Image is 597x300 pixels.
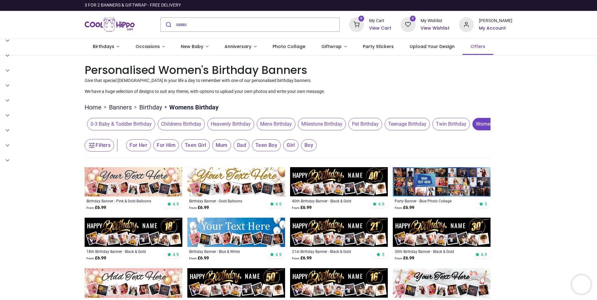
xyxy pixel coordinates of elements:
[292,198,367,203] a: 40th Birthday Banner - Black & Gold
[86,257,94,260] span: From
[283,139,298,151] span: Girl
[479,25,512,31] a: My Account
[382,252,384,257] span: 5
[85,62,512,78] h1: Personalised Women's Birthday Banners
[349,22,364,27] a: 0
[85,268,182,298] img: Personalised Hen Do Banner - Pink Hen Party - 9 Photo Upload
[410,43,455,50] span: Upload Your Design
[385,118,430,130] span: Teenage Birthday
[481,252,487,257] span: 4.9
[290,218,388,247] img: Personalised Happy 21st Birthday Banner - Black & Gold - Custom Name & 9 Photo Upload
[86,249,162,254] a: 18th Birthday Banner - Black & Gold
[158,118,205,130] span: Childrens Birthday
[153,139,179,151] span: For Him
[378,201,384,207] span: 4.9
[212,139,231,151] span: Mum
[85,16,135,33] a: Logo of Cool Hippo
[85,39,127,55] a: Birthdays
[292,255,312,261] strong: £ 6.99
[139,103,162,112] a: Birthday
[358,16,364,22] sup: 0
[205,118,254,130] button: Heavenly Birthday
[181,43,203,50] span: New Baby
[369,25,391,31] a: View Cart
[393,167,491,196] img: Personalised Party Banner - Blue Photo Collage - Custom Text & 30 Photo Upload
[85,16,135,33] img: Cool Hippo
[189,255,209,261] strong: £ 6.99
[162,104,169,110] span: >
[109,103,132,112] a: Banners
[187,218,285,247] img: Personalised Happy Birthday Banner - Blue & White - 9 Photo Upload
[363,43,394,50] span: Party Stickers
[189,205,209,211] strong: £ 6.99
[101,104,109,110] span: >
[85,167,182,196] img: Personalised Happy Birthday Banner - Pink & Gold Balloons - 9 Photo Upload
[395,198,470,203] a: Party Banner - Blue Photo Collage
[346,118,382,130] button: Pet Birthday
[234,139,249,151] span: Dad
[189,206,197,210] span: From
[421,25,450,31] a: View Wishlist
[485,201,487,207] span: 5
[86,198,162,203] a: Birthday Banner - Pink & Gold Balloons
[85,118,155,130] button: 0-3 Baby & Toddler Birthday
[187,268,285,298] img: Personalised Happy 50th Birthday Banner - Black & Gold - Custom Name & 9 Photo Upload
[395,205,414,211] strong: £ 6.99
[382,118,430,130] button: Teenage Birthday
[187,167,285,196] img: Personalised Happy Birthday Banner - Gold Balloons - 9 Photo Upload
[173,201,179,207] span: 4.9
[479,18,512,24] div: [PERSON_NAME]
[301,139,317,151] span: Boy
[572,275,591,294] iframe: Brevo live chat
[430,118,470,130] button: Twin Birthday
[395,249,470,254] a: 30th Birthday Banner - Black & Gold
[292,205,312,211] strong: £ 6.99
[85,2,181,8] div: 3 FOR 2 BANNERS & GIFTWRAP - FREE DELIVERY
[273,43,305,50] span: Photo Collage
[401,22,416,27] a: 0
[224,43,251,50] span: Anniversary
[470,118,518,130] button: Womens Birthday
[421,18,450,24] div: My Wishlist
[155,118,205,130] button: Childrens Birthday
[126,139,151,151] span: For Her
[432,118,470,130] span: Twin Birthday
[173,39,217,55] a: New Baby
[173,252,179,257] span: 4.9
[85,89,512,95] p: We have a huge selection of designs to suit any theme, with options to upload your own photos and...
[292,249,367,254] a: 21st Birthday Banner - Black & Gold
[189,249,264,254] a: Birthday Banner - Blue & White
[257,118,295,130] span: Mens Birthday
[86,206,94,210] span: From
[254,118,295,130] button: Mens Birthday
[136,43,160,50] span: Occasions
[290,268,388,298] img: Personalised Happy 16th Birthday Banner - Black & Gold - Custom Name & 9 Photo Upload
[86,255,106,261] strong: £ 6.99
[189,198,264,203] a: Birthday Banner - Gold Balloons
[87,118,155,130] span: 0-3 Baby & Toddler Birthday
[393,268,491,298] img: Personalised Party Banner - Pink Champagne - 9 Photo Upload & Custom Text
[290,167,388,196] img: Personalised Happy 40th Birthday Banner - Black & Gold - Custom Name & 9 Photo Upload
[85,139,114,152] button: Filters
[395,255,414,261] strong: £ 6.99
[295,118,346,130] button: Milestone Birthday
[395,206,402,210] span: From
[127,39,173,55] a: Occasions
[321,43,342,50] span: Giftwrap
[472,118,518,130] span: Womens Birthday
[85,103,101,112] a: Home
[410,16,416,22] sup: 0
[393,218,491,247] img: Personalised Happy 30th Birthday Banner - Black & Gold - Custom Name & 9 Photo Upload
[85,218,182,247] img: Personalised Happy 18th Birthday Banner - Black & Gold - Custom Name & 9 Photo Upload
[181,139,210,151] span: Teen Girl
[369,18,391,24] div: My Cart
